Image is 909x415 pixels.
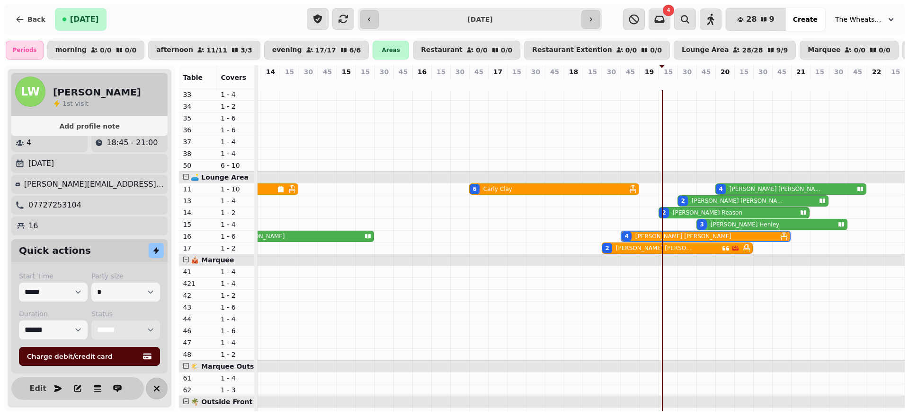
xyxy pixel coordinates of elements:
p: Carly Clay [483,185,512,193]
p: 0 [267,78,274,88]
p: 17 [493,67,502,77]
span: The Wheatsheaf [835,15,882,24]
p: 30 [683,67,692,77]
p: 1 - 2 [221,208,251,217]
p: 0 [551,78,558,88]
p: 16 [28,220,38,232]
span: Table [183,74,203,81]
span: 9 [769,16,775,23]
p: visit [62,99,89,108]
p: 0 [342,78,350,88]
p: 42 [183,291,213,300]
p: 45 [702,67,711,77]
p: 1 - 4 [221,149,251,158]
p: 0 / 0 [125,47,137,53]
p: 43 [183,303,213,312]
p: 0 / 0 [650,47,662,53]
p: [PERSON_NAME] [PERSON_NAME] [635,233,731,240]
p: 14 [183,208,213,217]
p: 1 - 2 [221,243,251,253]
button: Restaurant0/00/0 [413,41,520,60]
p: 1 - 4 [221,279,251,288]
button: evening17/176/6 [264,41,369,60]
p: 0 [797,78,804,88]
p: Restaurant [421,46,463,54]
div: 6 [472,185,476,193]
p: 0 [323,78,331,88]
p: 1 - 6 [221,113,251,123]
p: 0 [456,78,463,88]
h2: Quick actions [19,244,91,257]
span: st [67,100,75,107]
span: 4 [667,8,670,13]
p: 30 [304,67,313,77]
span: 1 [62,100,67,107]
p: 1 - 6 [221,326,251,336]
span: 28 [746,16,757,23]
p: 1 - 4 [221,267,251,277]
p: 18:45 - 21:00 [107,137,158,148]
p: 0 [361,78,369,88]
p: 0 [399,78,407,88]
p: 0 [494,78,501,88]
p: 6 - 10 [221,161,251,170]
p: 15 [361,67,370,77]
p: 45 [399,67,408,77]
p: [PERSON_NAME] [PERSON_NAME] [692,197,784,205]
p: 33 [183,90,213,99]
p: 0 [513,78,520,88]
label: Status [91,309,160,319]
p: 0 [570,78,577,88]
p: 1 - 2 [221,350,251,359]
p: [PERSON_NAME] [PERSON_NAME] [730,185,821,193]
p: 1 - 4 [221,314,251,324]
span: Add profile note [23,123,156,130]
p: 6 / 6 [349,47,361,53]
p: [PERSON_NAME] [PERSON_NAME] [616,244,696,252]
p: 30 [455,67,464,77]
p: 0 / 0 [476,47,488,53]
button: The Wheatsheaf [829,11,901,28]
span: [DATE] [70,16,99,23]
p: 4 [626,78,634,88]
label: Start Time [19,271,88,281]
button: 289 [726,8,785,31]
p: 13 [183,196,213,206]
p: 1 - 3 [221,385,251,395]
p: 45 [777,67,786,77]
p: 1 - 6 [221,303,251,312]
p: 20 [721,67,730,77]
div: 2 [662,209,666,216]
p: 15 [740,67,749,77]
p: 1 - 6 [221,125,251,135]
button: afternoon11/113/3 [148,41,260,60]
p: 1 - 2 [221,102,251,111]
p: 45 [626,67,635,77]
div: Areas [373,41,409,60]
p: 62 [183,385,213,395]
p: 50 [183,161,213,170]
p: 0 [740,78,748,88]
p: 1 - 2 [221,291,251,300]
p: 0 [816,78,823,88]
p: 46 [183,326,213,336]
p: 45 [323,67,332,77]
p: 0 / 0 [501,47,513,53]
p: 2 [664,78,672,88]
p: 16 [418,67,427,77]
p: 48 [183,350,213,359]
p: 61 [183,373,213,383]
p: 07727253104 [28,199,81,211]
p: 1 - 4 [221,220,251,229]
p: 44 [183,314,213,324]
p: 9 / 9 [776,47,788,53]
p: 1 - 10 [221,184,251,194]
p: 45 [853,67,862,77]
p: 1 - 4 [221,196,251,206]
p: 0 [418,78,426,88]
button: Back [8,8,53,31]
p: 45 [474,67,483,77]
label: Duration [19,309,88,319]
p: [PERSON_NAME] [238,233,285,240]
p: 30 [607,67,616,77]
